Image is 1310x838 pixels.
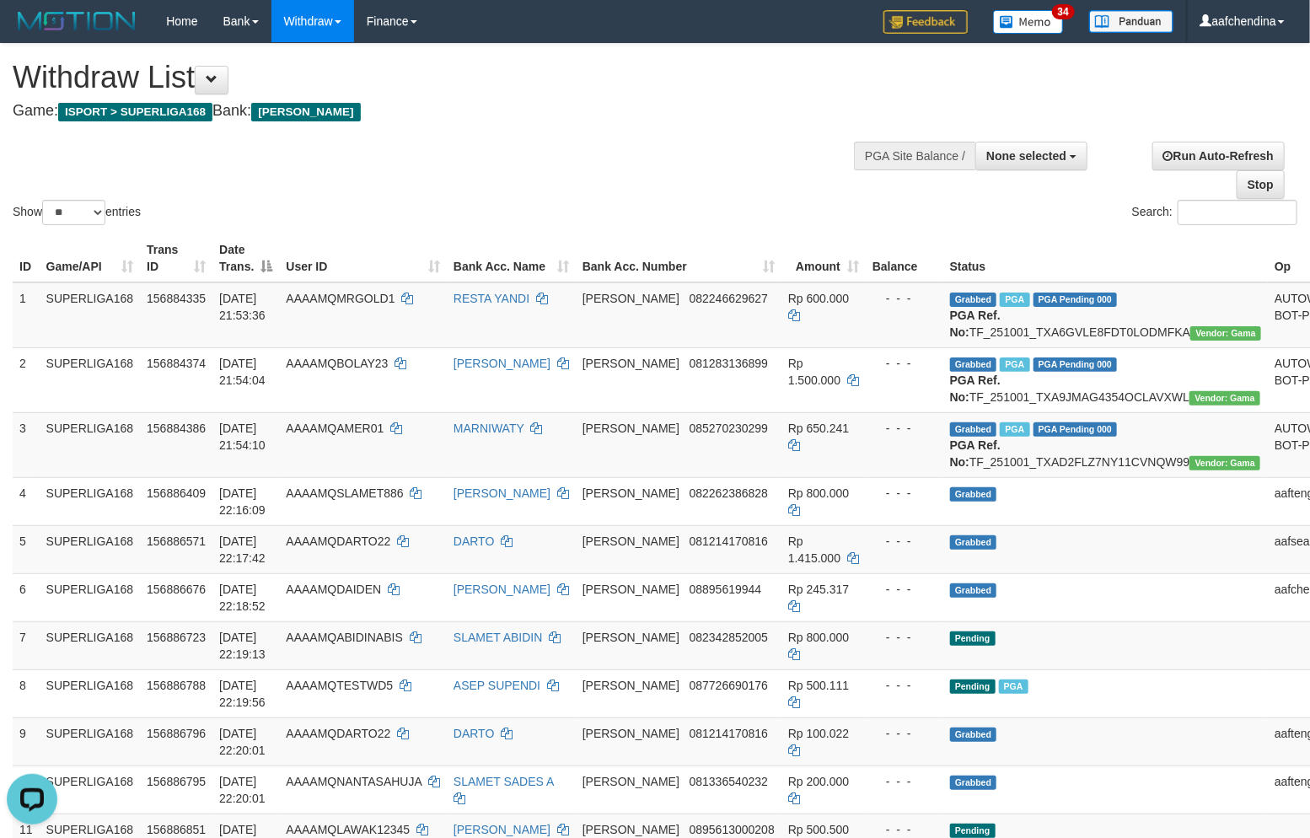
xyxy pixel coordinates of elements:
img: Button%20Memo.svg [993,10,1064,34]
span: Grabbed [950,293,997,307]
td: SUPERLIGA168 [40,412,141,477]
span: 156886796 [147,727,206,740]
span: 156886795 [147,775,206,788]
span: 156886676 [147,583,206,596]
span: PGA Pending [1034,357,1118,372]
td: SUPERLIGA168 [40,717,141,765]
td: SUPERLIGA168 [40,282,141,348]
span: [DATE] 22:20:01 [219,727,266,757]
span: Copy 082262386828 to clipboard [690,486,768,500]
th: Trans ID: activate to sort column ascending [140,234,212,282]
span: [DATE] 21:54:04 [219,357,266,387]
label: Search: [1132,200,1297,225]
span: Rp 800.000 [788,631,849,644]
button: None selected [975,142,1087,170]
span: 156886788 [147,679,206,692]
td: 10 [13,765,40,814]
span: Vendor URL: https://trx31.1velocity.biz [1189,391,1260,406]
th: Bank Acc. Number: activate to sort column ascending [576,234,781,282]
label: Show entries [13,200,141,225]
td: 2 [13,347,40,412]
span: Vendor URL: https://trx31.1velocity.biz [1190,326,1261,341]
span: Rp 1.415.000 [788,534,840,565]
span: 156884335 [147,292,206,305]
div: PGA Site Balance / [854,142,975,170]
span: [PERSON_NAME] [583,357,679,370]
span: Copy 082342852005 to clipboard [690,631,768,644]
span: Rp 600.000 [788,292,849,305]
a: DARTO [454,727,495,740]
img: MOTION_logo.png [13,8,141,34]
td: SUPERLIGA168 [40,525,141,573]
span: AAAAMQABIDINABIS [286,631,402,644]
td: SUPERLIGA168 [40,347,141,412]
span: 156886409 [147,486,206,500]
span: Marked by aafandaneth [1000,357,1029,372]
button: Open LiveChat chat widget [7,7,57,57]
div: - - - [872,821,937,838]
th: Amount: activate to sort column ascending [781,234,866,282]
input: Search: [1178,200,1297,225]
span: [PERSON_NAME] [583,486,679,500]
b: PGA Ref. No: [950,373,1001,404]
td: SUPERLIGA168 [40,573,141,621]
span: Copy 081336540232 to clipboard [690,775,768,788]
span: Grabbed [950,422,997,437]
span: Grabbed [950,535,997,550]
span: Copy 087726690176 to clipboard [690,679,768,692]
span: [DATE] 21:53:36 [219,292,266,322]
span: [PERSON_NAME] [583,823,679,836]
div: - - - [872,629,937,646]
div: - - - [872,485,937,502]
span: [DATE] 22:17:42 [219,534,266,565]
div: - - - [872,533,937,550]
span: Grabbed [950,728,997,742]
a: [PERSON_NAME] [454,583,550,596]
span: Marked by aafseijuro [999,680,1028,694]
span: 156886851 [147,823,206,836]
span: [PERSON_NAME] [583,422,679,435]
span: AAAAMQAMER01 [286,422,384,435]
th: User ID: activate to sort column ascending [279,234,447,282]
td: 9 [13,717,40,765]
span: 156884386 [147,422,206,435]
span: Rp 650.241 [788,422,849,435]
span: 156884374 [147,357,206,370]
img: Feedback.jpg [883,10,968,34]
span: Rp 245.317 [788,583,849,596]
span: [PERSON_NAME] [583,727,679,740]
td: SUPERLIGA168 [40,477,141,525]
span: AAAAMQDARTO22 [286,534,390,548]
span: Pending [950,680,996,694]
span: 156886723 [147,631,206,644]
div: - - - [872,677,937,694]
a: ASEP SUPENDI [454,679,540,692]
span: AAAAMQLAWAK12345 [286,823,410,836]
a: [PERSON_NAME] [454,823,550,836]
span: Rp 800.000 [788,486,849,500]
span: AAAAMQTESTWD5 [286,679,393,692]
span: None selected [986,149,1066,163]
span: Grabbed [950,583,997,598]
span: Pending [950,631,996,646]
span: Copy 0895613000208 to clipboard [690,823,775,836]
span: Rp 200.000 [788,775,849,788]
span: Rp 500.111 [788,679,849,692]
td: TF_251001_TXA6GVLE8FDT0LODMFKA [943,282,1268,348]
h4: Game: Bank: [13,103,856,120]
div: - - - [872,581,937,598]
span: Marked by aafandaneth [1000,422,1029,437]
span: [PERSON_NAME] [583,534,679,548]
td: 8 [13,669,40,717]
span: [DATE] 22:20:01 [219,775,266,805]
span: Rp 100.022 [788,727,849,740]
th: ID [13,234,40,282]
div: - - - [872,355,937,372]
img: panduan.png [1089,10,1173,33]
span: AAAAMQDAIDEN [286,583,381,596]
td: 7 [13,621,40,669]
span: Grabbed [950,776,997,790]
a: SLAMET ABIDIN [454,631,543,644]
span: AAAAMQDARTO22 [286,727,390,740]
span: 34 [1052,4,1075,19]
